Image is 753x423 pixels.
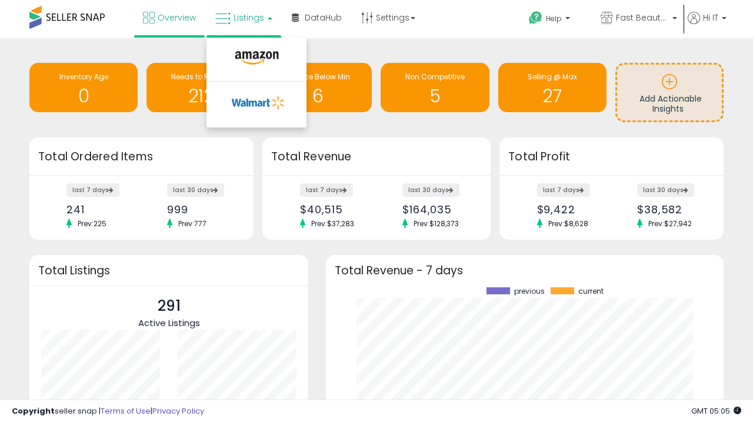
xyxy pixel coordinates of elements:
span: DataHub [305,12,342,23]
h3: Total Revenue - 7 days [335,266,715,275]
label: last 7 days [66,183,119,197]
h1: 5 [387,86,483,106]
div: $40,515 [300,203,368,216]
label: last 30 days [402,183,459,197]
h1: 6 [269,86,366,106]
h3: Total Profit [508,149,715,165]
label: last 30 days [167,183,224,197]
a: Selling @ Max 27 [498,63,607,112]
span: Selling @ Max [528,72,577,82]
h3: Total Revenue [271,149,482,165]
p: 291 [138,295,200,317]
div: 999 [167,203,233,216]
div: $9,422 [537,203,603,216]
div: 241 [66,203,132,216]
a: Non Competitive 5 [381,63,489,112]
span: Needs to Reprice [171,72,231,82]
label: last 30 days [637,183,694,197]
span: Add Actionable Insights [639,93,702,115]
div: $164,035 [402,203,470,216]
h1: 27 [504,86,601,106]
h3: Total Ordered Items [38,149,245,165]
h1: 212 [152,86,249,106]
h3: Total Listings [38,266,299,275]
label: last 7 days [537,183,590,197]
span: Prev: 225 [72,219,112,229]
span: Prev: 777 [172,219,212,229]
div: $38,582 [637,203,703,216]
span: Active Listings [138,317,200,329]
strong: Copyright [12,405,55,417]
span: Prev: $128,373 [408,219,465,229]
span: Prev: $8,628 [542,219,594,229]
span: previous [514,287,545,296]
a: Add Actionable Insights [617,65,722,120]
span: Help [546,14,562,23]
a: Inventory Age 0 [29,63,138,112]
i: Get Help [528,11,543,25]
div: seller snap | | [12,406,204,417]
a: Hi IT [688,12,727,38]
span: BB Price Below Min [285,72,350,82]
span: Overview [158,12,196,23]
label: last 7 days [300,183,353,197]
a: Help [519,2,590,38]
span: current [578,287,604,296]
span: Fast Beauty ([GEOGRAPHIC_DATA]) [616,12,669,23]
a: Privacy Policy [152,405,204,417]
span: Hi IT [703,12,718,23]
a: Terms of Use [101,405,151,417]
span: Listings [234,12,264,23]
span: Inventory Age [59,72,108,82]
span: Prev: $27,942 [642,219,698,229]
a: Needs to Reprice 212 [146,63,255,112]
h1: 0 [35,86,132,106]
span: Prev: $37,283 [305,219,360,229]
span: Non Competitive [405,72,465,82]
a: BB Price Below Min 6 [264,63,372,112]
span: 2025-10-9 05:05 GMT [691,405,741,417]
